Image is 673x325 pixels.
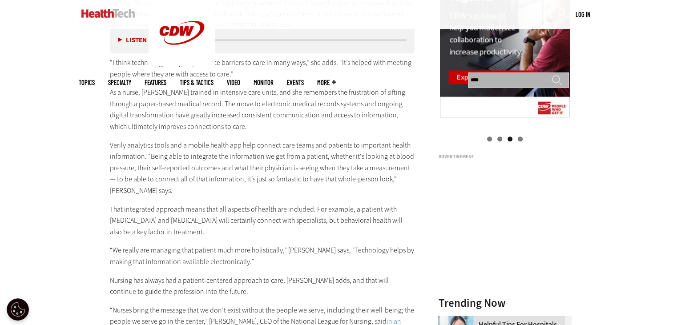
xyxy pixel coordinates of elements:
a: Tips & Tactics [180,79,214,86]
a: 2 [497,136,502,141]
iframe: advertisement [438,163,572,274]
a: 3 [508,136,512,141]
img: Home [81,9,135,18]
a: Doctor using phone to dictate to tablet [438,316,478,323]
div: Cookie Settings [7,298,29,321]
h3: Trending Now [438,297,572,309]
button: Open Preferences [7,298,29,321]
p: As a nurse, [PERSON_NAME] trained in intensive care units, and she remembers the frustration of s... [110,87,415,132]
a: CDW [149,59,215,68]
p: Verily analytics tools and a mobile health app help connect care teams and patients to important ... [110,140,415,197]
span: Specialty [108,79,131,86]
p: That integrated approach means that all aspects of health are included. For example, a patient wi... [110,204,415,238]
a: 1 [487,136,492,141]
span: Topics [79,79,95,86]
h3: Advertisement [438,154,572,159]
a: Log in [576,10,590,18]
p: Nursing has always had a patient-centered approach to care, [PERSON_NAME] adds, and that will con... [110,275,415,297]
a: MonITor [254,79,274,86]
a: Video [227,79,240,86]
a: Features [145,79,166,86]
div: User menu [576,10,590,19]
p: “We really are managing that patient much more holistically,” [PERSON_NAME] says, “Technology hel... [110,245,415,267]
a: Events [287,79,304,86]
span: More [317,79,336,86]
a: 4 [518,136,523,141]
